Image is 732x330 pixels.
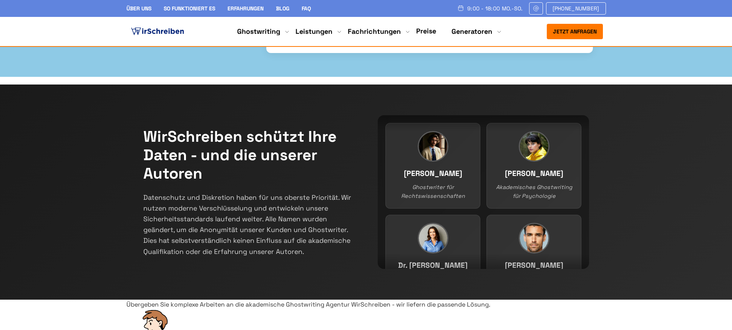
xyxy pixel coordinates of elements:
[126,5,151,12] a: Über uns
[467,5,523,12] span: 9:00 - 18:00 Mo.-So.
[302,5,311,12] a: FAQ
[393,163,472,175] h3: [PERSON_NAME]
[416,27,436,35] a: Preise
[393,255,472,267] h3: Dr. [PERSON_NAME]
[126,300,606,310] div: Übergeben Sie komplexe Arbeiten an die akademische Ghostwriting Agentur WirSchreiben - wir liefer...
[451,27,492,36] a: Generatoren
[553,5,599,12] span: [PHONE_NUMBER]
[237,27,280,36] a: Ghostwriting
[143,128,355,183] h2: WirSchreiben schützt Ihre Daten - und die unserer Autoren
[378,115,589,269] div: Team members continuous slider
[129,26,186,37] img: logo ghostwriter-österreich
[495,255,573,267] h3: [PERSON_NAME]
[348,27,401,36] a: Fachrichtungen
[295,27,332,36] a: Leistungen
[495,163,573,175] h3: [PERSON_NAME]
[546,2,606,15] a: [PHONE_NUMBER]
[457,5,464,11] img: Schedule
[227,5,264,12] a: Erfahrungen
[533,5,539,12] img: Email
[276,5,289,12] a: Blog
[143,192,355,257] p: Datenschutz und Diskretion haben für uns oberste Priorität. Wir nutzen moderne Verschlüsselung un...
[547,24,603,39] button: Jetzt anfragen
[164,5,215,12] a: So funktioniert es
